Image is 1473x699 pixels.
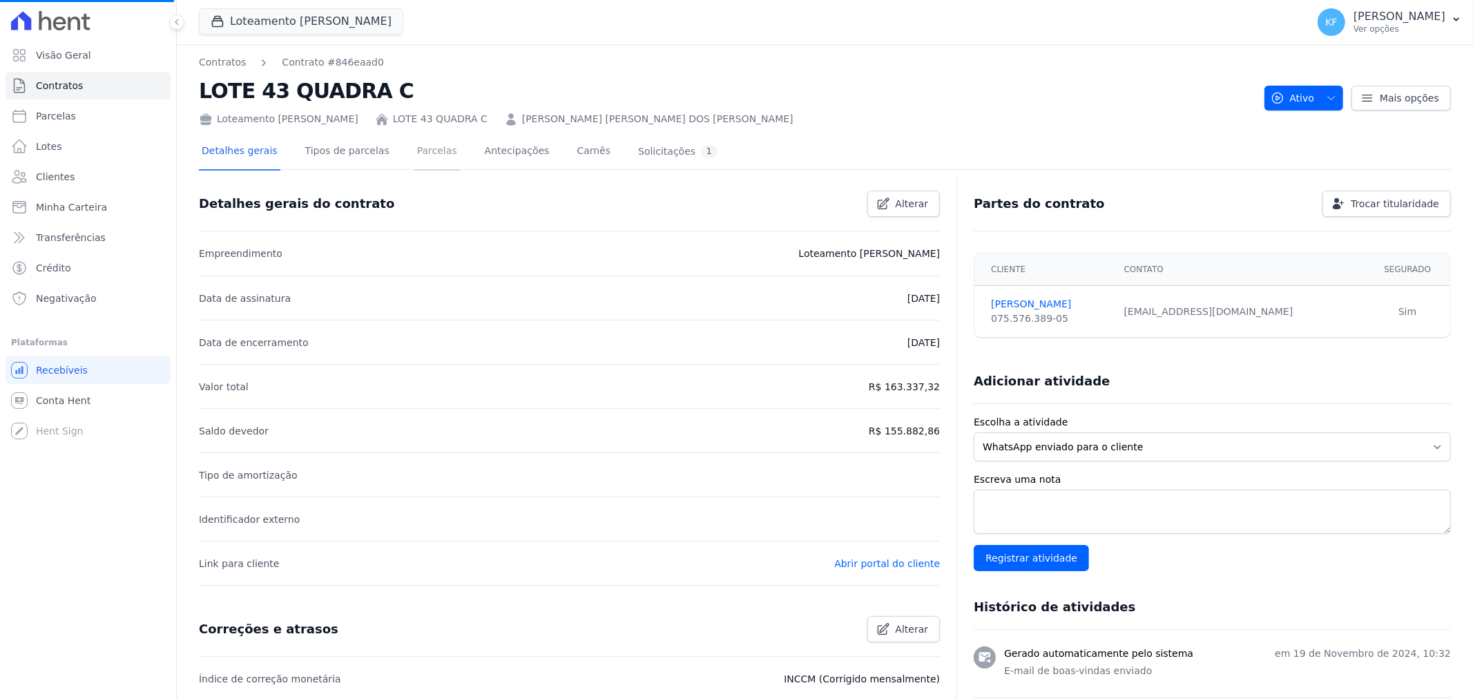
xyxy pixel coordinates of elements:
nav: Breadcrumb [199,55,1253,70]
p: E-mail de boas-vindas enviado [1004,664,1451,678]
span: Recebíveis [36,363,88,377]
div: Solicitações [638,145,718,158]
a: Abrir portal do cliente [834,558,940,569]
div: Loteamento [PERSON_NAME] [199,112,358,126]
a: Transferências [6,224,171,251]
p: [DATE] [907,290,940,307]
a: Alterar [867,616,941,642]
p: [PERSON_NAME] [1354,10,1445,23]
button: Ativo [1264,86,1344,111]
span: Ativo [1271,86,1315,111]
a: Conta Hent [6,387,171,414]
p: Empreendimento [199,245,282,262]
a: Contrato #846eaad0 [282,55,384,70]
p: INCCM (Corrigido mensalmente) [784,671,940,687]
h3: Partes do contrato [974,195,1105,212]
span: Crédito [36,261,71,275]
a: Alterar [867,191,941,217]
p: Link para cliente [199,555,279,572]
p: Data de assinatura [199,290,291,307]
div: [EMAIL_ADDRESS][DOMAIN_NAME] [1124,305,1357,319]
span: Conta Hent [36,394,90,408]
a: Carnês [574,134,613,171]
h3: Detalhes gerais do contrato [199,195,394,212]
p: Loteamento [PERSON_NAME] [798,245,940,262]
a: Parcelas [6,102,171,130]
span: Trocar titularidade [1351,197,1439,211]
nav: Breadcrumb [199,55,384,70]
span: Mais opções [1380,91,1439,105]
a: [PERSON_NAME] [PERSON_NAME] DOS [PERSON_NAME] [522,112,793,126]
span: Contratos [36,79,83,93]
span: Visão Geral [36,48,91,62]
div: 075.576.389-05 [991,312,1107,326]
button: KF [PERSON_NAME] Ver opções [1307,3,1473,41]
a: Mais opções [1351,86,1451,111]
p: Tipo de amortização [199,467,298,483]
a: Tipos de parcelas [302,134,392,171]
span: KF [1325,17,1337,27]
h3: Gerado automaticamente pelo sistema [1004,647,1193,661]
a: Minha Carteira [6,193,171,221]
span: Negativação [36,291,97,305]
a: Recebíveis [6,356,171,384]
h2: LOTE 43 QUADRA C [199,75,1253,106]
button: Loteamento [PERSON_NAME] [199,8,403,35]
p: [DATE] [907,334,940,351]
p: Valor total [199,379,249,395]
label: Escreva uma nota [974,472,1451,487]
span: Clientes [36,170,75,184]
a: Crédito [6,254,171,282]
span: Lotes [36,140,62,153]
a: Visão Geral [6,41,171,69]
th: Cliente [974,253,1115,286]
h3: Histórico de atividades [974,599,1135,615]
a: Detalhes gerais [199,134,280,171]
span: Transferências [36,231,106,245]
a: Contratos [199,55,246,70]
h3: Correções e atrasos [199,621,338,638]
a: Clientes [6,163,171,191]
a: Negativação [6,285,171,312]
a: LOTE 43 QUADRA C [393,112,488,126]
a: Lotes [6,133,171,160]
input: Registrar atividade [974,545,1089,571]
a: Parcelas [414,134,460,171]
label: Escolha a atividade [974,415,1451,430]
span: Minha Carteira [36,200,107,214]
td: Sim [1365,286,1450,338]
a: [PERSON_NAME] [991,297,1107,312]
p: R$ 163.337,32 [869,379,940,395]
p: Ver opções [1354,23,1445,35]
th: Segurado [1365,253,1450,286]
h3: Adicionar atividade [974,373,1110,390]
p: Data de encerramento [199,334,309,351]
a: Solicitações1 [635,134,720,171]
a: Trocar titularidade [1322,191,1451,217]
p: em 19 de Novembro de 2024, 10:32 [1275,647,1451,661]
a: Contratos [6,72,171,99]
p: Saldo devedor [199,423,269,439]
p: R$ 155.882,86 [869,423,940,439]
th: Contato [1116,253,1365,286]
span: Alterar [896,622,929,636]
p: Identificador externo [199,511,300,528]
span: Parcelas [36,109,76,123]
p: Índice de correção monetária [199,671,341,687]
div: 1 [701,145,718,158]
div: Plataformas [11,334,165,351]
span: Alterar [896,197,929,211]
a: Antecipações [482,134,552,171]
